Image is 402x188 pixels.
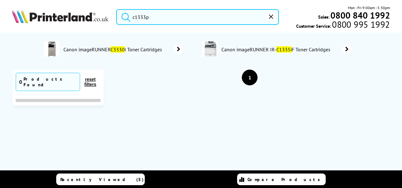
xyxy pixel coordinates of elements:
[12,9,108,24] a: Printerland Logo
[247,177,323,182] span: Compare Products
[221,41,352,58] a: Canon imageRUNNER IR-C1335iF Toner Cartridges
[276,46,292,53] mark: C1335i
[80,77,100,87] button: reset filters
[116,9,279,25] input: Search prod
[348,5,390,11] span: Mon - Fri 9:00am - 5:30pm
[202,41,218,57] img: IR-C1325iF-conspage.jpg
[318,14,329,20] span: Sales:
[60,177,144,182] span: Recently Viewed (5)
[19,79,22,85] span: 0
[63,41,183,58] a: Canon imageRUNNERC3330i Toner Cartridges
[111,46,125,53] mark: C3330
[330,9,390,21] b: 0800 840 1992
[331,21,390,27] span: 0800 995 1992
[44,41,60,57] img: C3330i-conspage.jpg
[296,21,390,29] span: Customer Service:
[237,174,326,185] a: Compare Products
[24,76,77,88] div: Products Found
[56,174,145,185] a: Recently Viewed (5)
[221,46,333,53] span: Canon imageRUNNER IR- F Toner Cartridges
[12,9,108,23] img: Printerland Logo
[63,46,164,53] span: Canon imageRUNNER i Toner Cartridges
[329,12,390,18] a: 0800 840 1992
